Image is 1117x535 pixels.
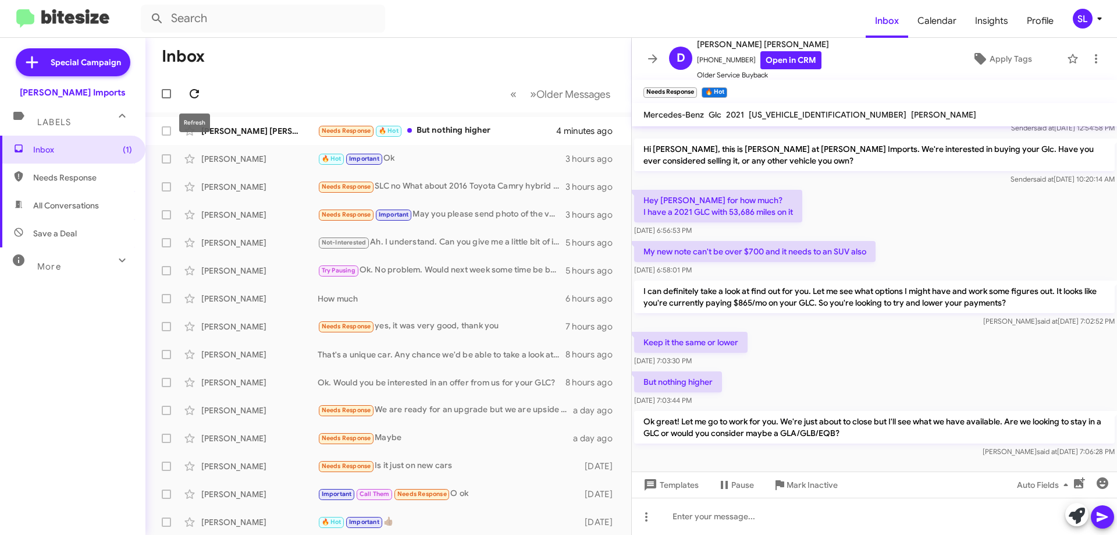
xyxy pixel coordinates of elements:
[179,114,210,132] div: Refresh
[201,349,318,360] div: [PERSON_NAME]
[201,516,318,528] div: [PERSON_NAME]
[697,51,829,69] span: [PHONE_NUMBER]
[990,48,1032,69] span: Apply Tags
[1063,9,1104,29] button: SL
[322,434,371,442] span: Needs Response
[697,69,829,81] span: Older Service Buyback
[201,488,318,500] div: [PERSON_NAME]
[318,459,579,473] div: Is it just on new cars
[201,209,318,221] div: [PERSON_NAME]
[318,403,573,417] div: We are ready for an upgrade but we are upside down.
[318,487,579,501] div: O ok
[565,293,622,304] div: 6 hours ago
[677,49,685,68] span: D
[530,87,536,101] span: »
[634,139,1115,171] p: Hi [PERSON_NAME], this is [PERSON_NAME] at [PERSON_NAME] Imports. We're interested in buying your...
[760,51,821,69] a: Open in CRM
[201,125,318,137] div: [PERSON_NAME] [PERSON_NAME]
[1034,123,1054,132] span: said at
[201,293,318,304] div: [PERSON_NAME]
[322,518,341,526] span: 🔥 Hot
[536,88,610,101] span: Older Messages
[634,356,692,365] span: [DATE] 7:03:30 PM
[634,241,876,262] p: My new note can't be over $700 and it needs to an SUV also
[565,209,622,221] div: 3 hours ago
[33,200,99,211] span: All Conversations
[318,377,565,388] div: Ok. Would you be interested in an offer from us for your GLC?
[201,433,318,444] div: [PERSON_NAME]
[322,155,341,162] span: 🔥 Hot
[162,47,205,66] h1: Inbox
[318,431,573,445] div: Maybe
[318,293,565,304] div: How much
[1017,474,1073,495] span: Auto Fields
[1073,9,1093,29] div: SL
[697,37,829,51] span: [PERSON_NAME] [PERSON_NAME]
[731,474,754,495] span: Pause
[16,48,130,76] a: Special Campaign
[983,447,1115,456] span: [PERSON_NAME] [DATE] 7:06:28 PM
[565,349,622,360] div: 8 hours ago
[318,264,565,277] div: Ok. No problem. Would next week some time be better for you?
[318,180,565,193] div: SLC no What about 2016 Toyota Camry hybrid low miles less than 60k Or 2020 MB GLC 300 approx 80k ...
[634,190,802,222] p: Hey [PERSON_NAME] for how much? I have a 2021 GLC with 53,686 miles on it
[565,321,622,332] div: 7 hours ago
[318,349,565,360] div: That's a unique car. Any chance we'd be able to take a look at it in person so I can offer you a ...
[866,4,908,38] a: Inbox
[966,4,1018,38] a: Insights
[579,488,622,500] div: [DATE]
[983,317,1115,325] span: [PERSON_NAME] [DATE] 7:02:52 PM
[565,237,622,249] div: 5 hours ago
[349,155,379,162] span: Important
[643,109,704,120] span: Mercedes-Benz
[322,211,371,218] span: Needs Response
[1037,447,1057,456] span: said at
[634,396,692,405] span: [DATE] 7:03:44 PM
[201,181,318,193] div: [PERSON_NAME]
[565,377,622,388] div: 8 hours ago
[1008,474,1082,495] button: Auto Fields
[322,267,355,274] span: Try Pausing
[318,320,565,333] div: yes, it was very good, thank you
[942,48,1061,69] button: Apply Tags
[579,516,622,528] div: [DATE]
[201,321,318,332] div: [PERSON_NAME]
[1011,175,1115,183] span: Sender [DATE] 10:20:14 AM
[702,87,727,98] small: 🔥 Hot
[787,474,838,495] span: Mark Inactive
[579,460,622,472] div: [DATE]
[360,490,390,498] span: Call Them
[1018,4,1063,38] span: Profile
[634,281,1115,313] p: I can definitely take a look at find out for you. Let me see what options I might have and work s...
[322,127,371,134] span: Needs Response
[322,323,371,330] span: Needs Response
[51,56,121,68] span: Special Campaign
[322,490,352,498] span: Important
[201,405,318,416] div: [PERSON_NAME]
[565,153,622,165] div: 3 hours ago
[504,82,617,106] nav: Page navigation example
[641,474,699,495] span: Templates
[33,228,77,239] span: Save a Deal
[201,377,318,388] div: [PERSON_NAME]
[201,265,318,277] div: [PERSON_NAME]
[565,181,622,193] div: 3 hours ago
[20,87,126,98] div: [PERSON_NAME] Imports
[911,109,976,120] span: [PERSON_NAME]
[709,109,721,120] span: Glc
[908,4,966,38] a: Calendar
[726,109,744,120] span: 2021
[523,82,617,106] button: Next
[37,117,71,127] span: Labels
[318,124,556,137] div: But nothing higher
[632,474,708,495] button: Templates
[33,144,132,155] span: Inbox
[397,490,447,498] span: Needs Response
[763,474,847,495] button: Mark Inactive
[123,144,132,155] span: (1)
[37,261,61,272] span: More
[318,208,565,221] div: May you please send photo of the vehicle please.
